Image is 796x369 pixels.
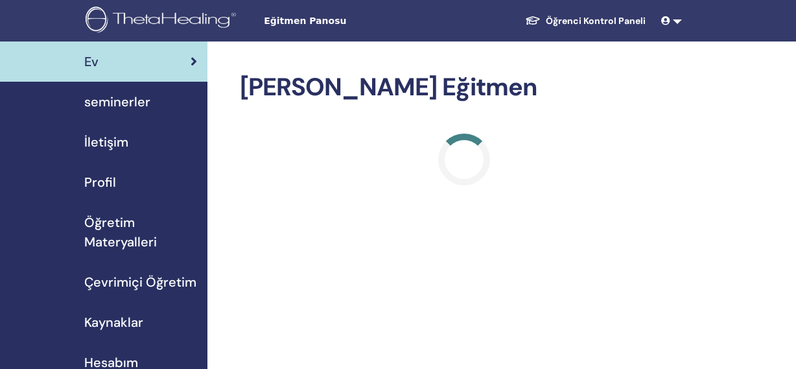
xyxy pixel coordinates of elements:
img: graduation-cap-white.svg [525,15,541,26]
span: Çevrimiçi Öğretim [84,272,196,292]
h2: [PERSON_NAME] Eğitmen [240,73,688,102]
span: Öğretim Materyalleri [84,213,197,252]
img: logo.png [86,6,240,36]
span: Eğitmen Panosu [264,14,458,28]
a: Öğrenci Kontrol Paneli [515,9,656,33]
span: seminerler [84,92,150,112]
span: Ev [84,52,99,71]
span: Profil [84,173,116,192]
span: İletişim [84,132,128,152]
span: Kaynaklar [84,313,143,332]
